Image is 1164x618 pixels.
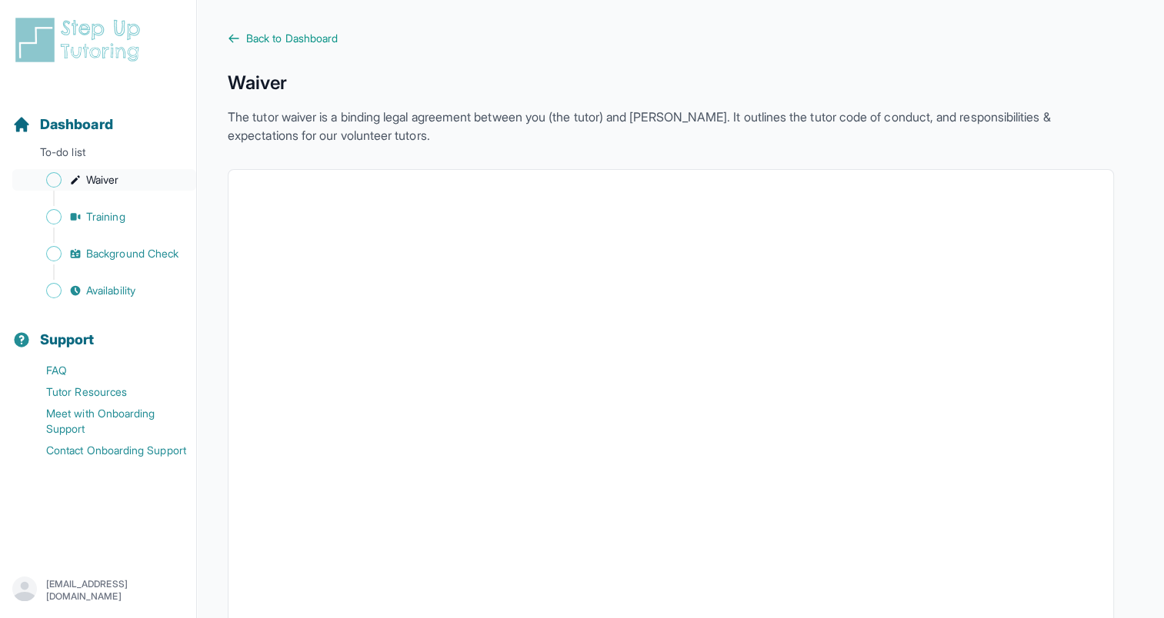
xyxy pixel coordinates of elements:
[12,360,196,381] a: FAQ
[40,329,95,351] span: Support
[228,71,1114,95] h1: Waiver
[246,31,338,46] span: Back to Dashboard
[6,89,190,141] button: Dashboard
[12,243,196,264] a: Background Check
[228,31,1114,46] a: Back to Dashboard
[86,246,178,261] span: Background Check
[40,114,113,135] span: Dashboard
[12,440,196,461] a: Contact Onboarding Support
[6,304,190,357] button: Support
[228,108,1114,145] p: The tutor waiver is a binding legal agreement between you (the tutor) and [PERSON_NAME]. It outli...
[86,172,118,188] span: Waiver
[12,403,196,440] a: Meet with Onboarding Support
[12,114,113,135] a: Dashboard
[86,209,125,224] span: Training
[12,206,196,228] a: Training
[86,283,135,298] span: Availability
[46,578,184,603] p: [EMAIL_ADDRESS][DOMAIN_NAME]
[12,15,149,65] img: logo
[12,280,196,301] a: Availability
[12,381,196,403] a: Tutor Resources
[12,576,184,604] button: [EMAIL_ADDRESS][DOMAIN_NAME]
[12,169,196,191] a: Waiver
[6,145,190,166] p: To-do list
